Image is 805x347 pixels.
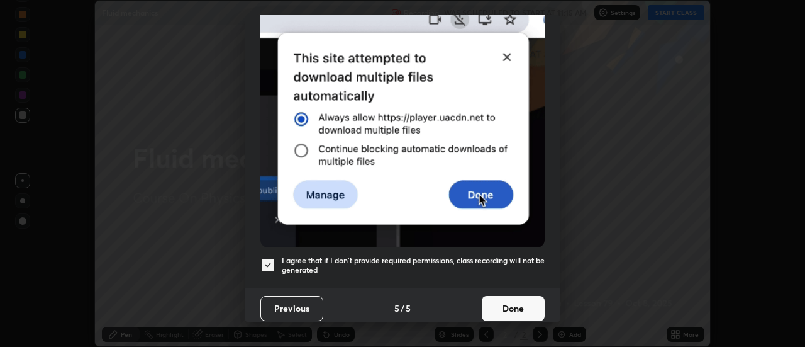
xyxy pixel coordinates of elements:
h4: 5 [394,302,399,315]
button: Previous [260,296,323,321]
button: Done [482,296,545,321]
h4: / [401,302,404,315]
h4: 5 [406,302,411,315]
h5: I agree that if I don't provide required permissions, class recording will not be generated [282,256,545,275]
